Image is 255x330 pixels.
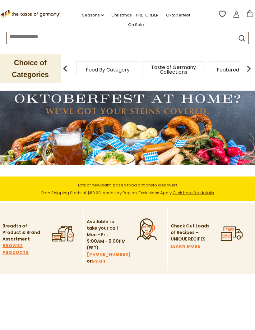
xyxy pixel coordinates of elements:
[166,12,190,19] a: Oktoberfest
[87,218,126,265] p: Available to take your call Mon - Fri, 9:00AM - 5:00PM (EST). or
[100,182,153,188] a: plant-based food options
[92,258,105,265] a: Email
[87,251,131,258] a: [PHONE_NUMBER]
[171,223,210,242] p: Check Out Loads of Recipes – UNIQUE RECIPES
[171,243,200,250] a: LEARN MORE
[59,62,72,75] img: previous arrow
[149,65,198,74] a: Taste of Germany Collections
[41,182,214,196] span: Lots of new to discover! Free Shipping Starts at $80.00. Varies by Region. Exclusions Apply.
[111,12,159,19] a: Christmas - PRE-ORDER
[173,190,214,196] a: Click here for details
[2,242,41,256] a: BROWSE PRODUCTS
[243,62,255,75] img: next arrow
[128,21,144,28] a: On Sale
[82,12,104,19] a: Seasons
[86,67,130,72] a: Food By Category
[2,223,41,242] p: Breadth of Product & Brand Assortment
